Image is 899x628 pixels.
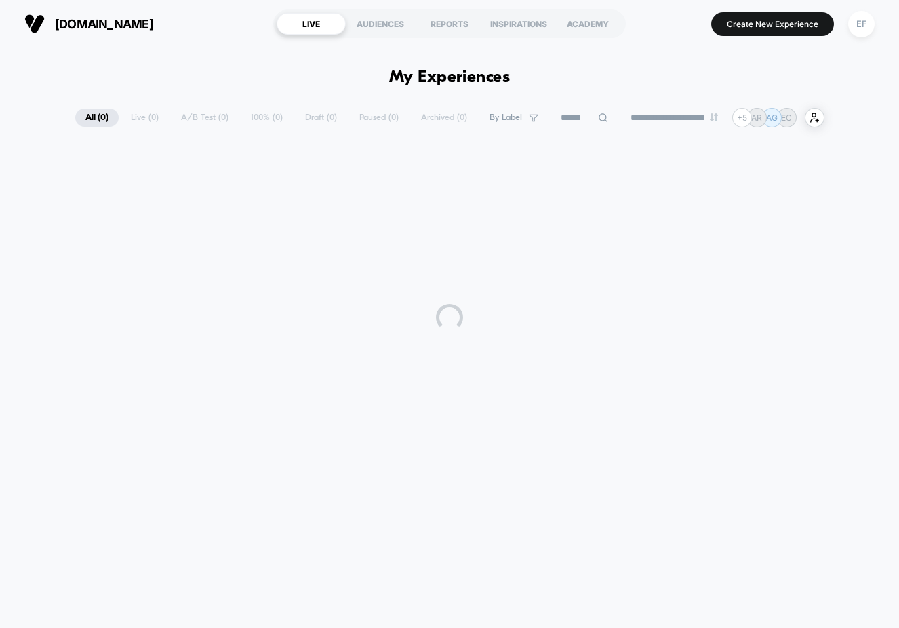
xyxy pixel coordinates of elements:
[24,14,45,34] img: Visually logo
[415,13,484,35] div: REPORTS
[710,113,718,121] img: end
[766,113,778,123] p: AG
[277,13,346,35] div: LIVE
[389,68,511,87] h1: My Experiences
[844,10,879,38] button: EF
[20,13,157,35] button: [DOMAIN_NAME]
[553,13,622,35] div: ACADEMY
[781,113,792,123] p: EC
[711,12,834,36] button: Create New Experience
[55,17,153,31] span: [DOMAIN_NAME]
[484,13,553,35] div: INSPIRATIONS
[75,109,119,127] span: All ( 0 )
[346,13,415,35] div: AUDIENCES
[732,108,752,127] div: + 5
[490,113,522,123] span: By Label
[751,113,762,123] p: AR
[848,11,875,37] div: EF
